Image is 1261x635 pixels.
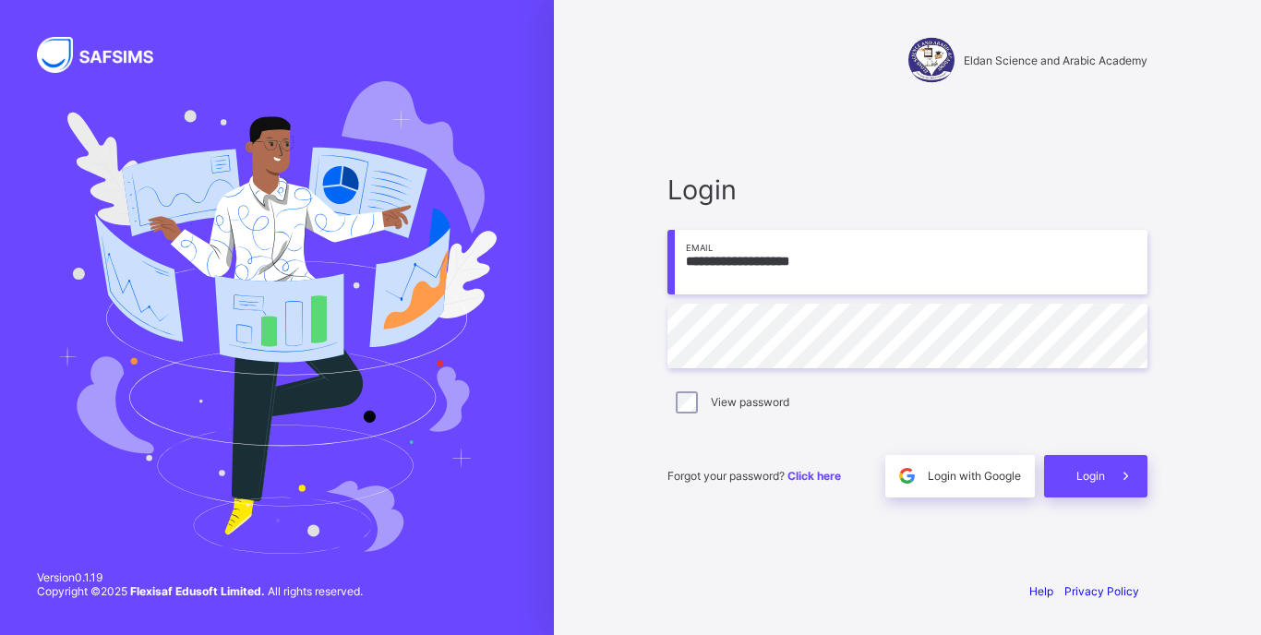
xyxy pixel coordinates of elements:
span: Version 0.1.19 [37,570,363,584]
span: Copyright © 2025 All rights reserved. [37,584,363,598]
span: Login [1076,469,1105,483]
label: View password [711,395,789,409]
span: Login [667,174,1147,206]
span: Forgot your password? [667,469,841,483]
img: SAFSIMS Logo [37,37,175,73]
img: Hero Image [57,81,497,554]
a: Help [1029,584,1053,598]
strong: Flexisaf Edusoft Limited. [130,584,265,598]
span: Login with Google [928,469,1021,483]
a: Privacy Policy [1064,584,1139,598]
img: google.396cfc9801f0270233282035f929180a.svg [896,465,918,486]
a: Click here [787,469,841,483]
span: Eldan Science and Arabic Academy [964,54,1147,67]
